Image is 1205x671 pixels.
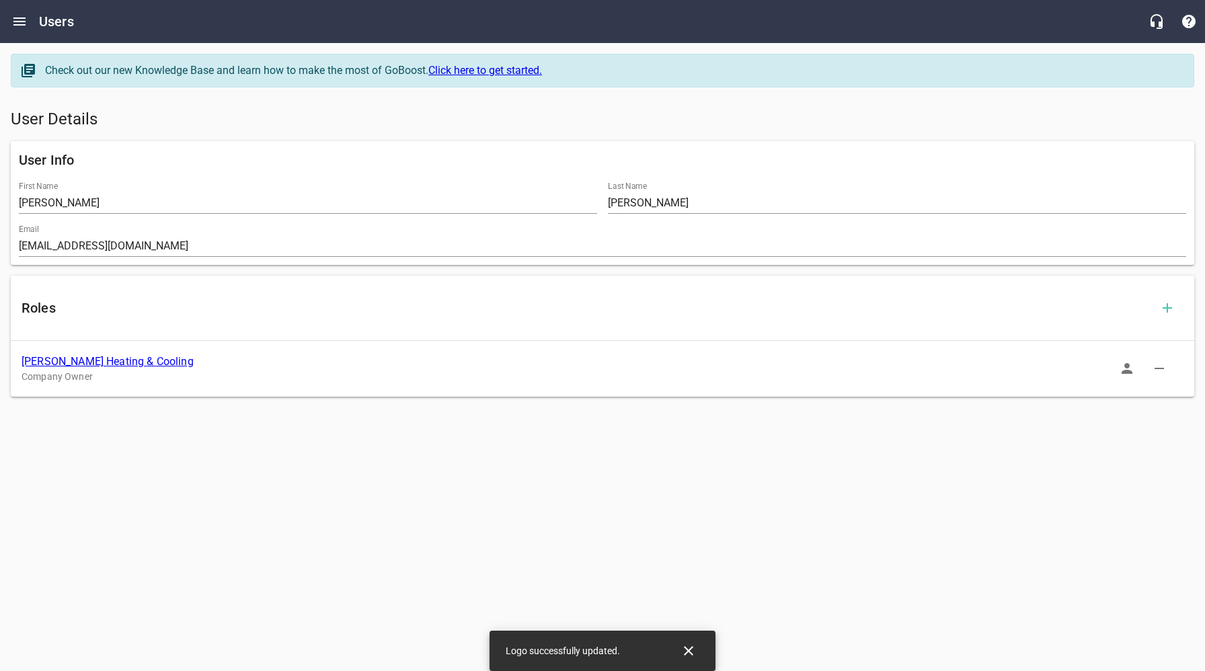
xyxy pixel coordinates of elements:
h6: User Info [19,149,1186,171]
button: Add Role [1151,292,1183,324]
a: Click here to get started. [428,64,542,77]
span: Logo successfully updated. [506,645,620,656]
button: Live Chat [1140,5,1173,38]
button: Sign In as Role [1111,352,1143,385]
button: Support Portal [1173,5,1205,38]
h6: Roles [22,297,1151,319]
p: Company Owner [22,370,1162,384]
h5: User Details [11,109,1194,130]
button: Open drawer [3,5,36,38]
label: First Name [19,182,58,190]
button: Close [672,635,705,667]
div: Check out our new Knowledge Base and learn how to make the most of GoBoost. [45,63,1180,79]
label: Last Name [608,182,647,190]
h6: Users [39,11,74,32]
label: Email [19,225,39,233]
a: [PERSON_NAME] Heating & Cooling [22,355,194,368]
button: Delete Role [1143,352,1175,385]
